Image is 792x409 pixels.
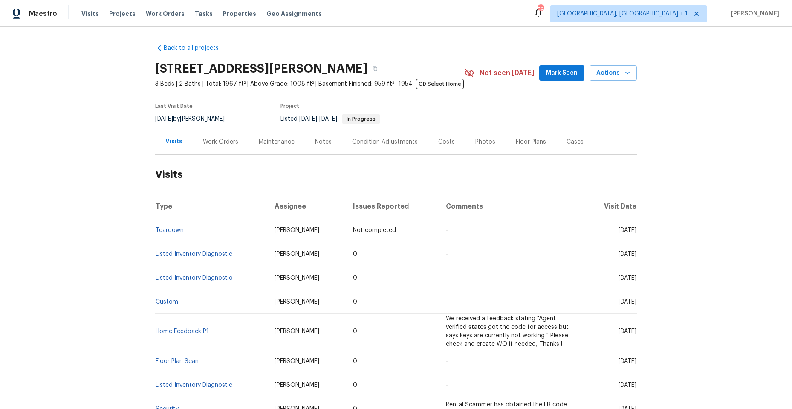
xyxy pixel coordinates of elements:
[446,227,448,233] span: -
[155,194,268,218] th: Type
[275,328,319,334] span: [PERSON_NAME]
[275,382,319,388] span: [PERSON_NAME]
[353,251,357,257] span: 0
[155,114,235,124] div: by [PERSON_NAME]
[353,299,357,305] span: 0
[446,382,448,388] span: -
[353,227,396,233] span: Not completed
[590,65,637,81] button: Actions
[195,11,213,17] span: Tasks
[275,299,319,305] span: [PERSON_NAME]
[516,138,546,146] div: Floor Plans
[446,358,448,364] span: -
[155,44,237,52] a: Back to all projects
[29,9,57,18] span: Maestro
[353,275,357,281] span: 0
[619,275,636,281] span: [DATE]
[538,5,543,14] div: 59
[352,138,418,146] div: Condition Adjustments
[81,9,99,18] span: Visits
[319,116,337,122] span: [DATE]
[156,227,184,233] a: Teardown
[557,9,688,18] span: [GEOGRAPHIC_DATA], [GEOGRAPHIC_DATA] + 1
[539,65,584,81] button: Mark Seen
[156,328,209,334] a: Home Feedback P1
[446,299,448,305] span: -
[446,316,569,347] span: We received a feedback stating "Agent verified states got the code for access but says keys are c...
[266,9,322,18] span: Geo Assignments
[619,358,636,364] span: [DATE]
[438,138,455,146] div: Costs
[280,116,380,122] span: Listed
[416,79,464,89] span: OD Select Home
[596,68,630,78] span: Actions
[156,299,178,305] a: Custom
[223,9,256,18] span: Properties
[584,194,637,218] th: Visit Date
[299,116,337,122] span: -
[155,104,193,109] span: Last Visit Date
[315,138,332,146] div: Notes
[619,299,636,305] span: [DATE]
[155,116,173,122] span: [DATE]
[259,138,295,146] div: Maintenance
[155,64,367,73] h2: [STREET_ADDRESS][PERSON_NAME]
[156,358,199,364] a: Floor Plan Scan
[346,194,439,218] th: Issues Reported
[619,227,636,233] span: [DATE]
[155,155,637,194] h2: Visits
[299,116,317,122] span: [DATE]
[156,382,232,388] a: Listed Inventory Diagnostic
[619,382,636,388] span: [DATE]
[109,9,136,18] span: Projects
[367,61,383,76] button: Copy Address
[155,80,464,88] span: 3 Beds | 2 Baths | Total: 1967 ft² | Above Grade: 1008 ft² | Basement Finished: 959 ft² | 1954
[546,68,578,78] span: Mark Seen
[353,358,357,364] span: 0
[353,382,357,388] span: 0
[165,137,182,146] div: Visits
[275,275,319,281] span: [PERSON_NAME]
[619,328,636,334] span: [DATE]
[475,138,495,146] div: Photos
[146,9,185,18] span: Work Orders
[480,69,534,77] span: Not seen [DATE]
[446,275,448,281] span: -
[567,138,584,146] div: Cases
[275,251,319,257] span: [PERSON_NAME]
[439,194,584,218] th: Comments
[728,9,779,18] span: [PERSON_NAME]
[353,328,357,334] span: 0
[203,138,238,146] div: Work Orders
[275,358,319,364] span: [PERSON_NAME]
[156,251,232,257] a: Listed Inventory Diagnostic
[275,227,319,233] span: [PERSON_NAME]
[343,116,379,122] span: In Progress
[268,194,346,218] th: Assignee
[280,104,299,109] span: Project
[619,251,636,257] span: [DATE]
[446,251,448,257] span: -
[156,275,232,281] a: Listed Inventory Diagnostic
